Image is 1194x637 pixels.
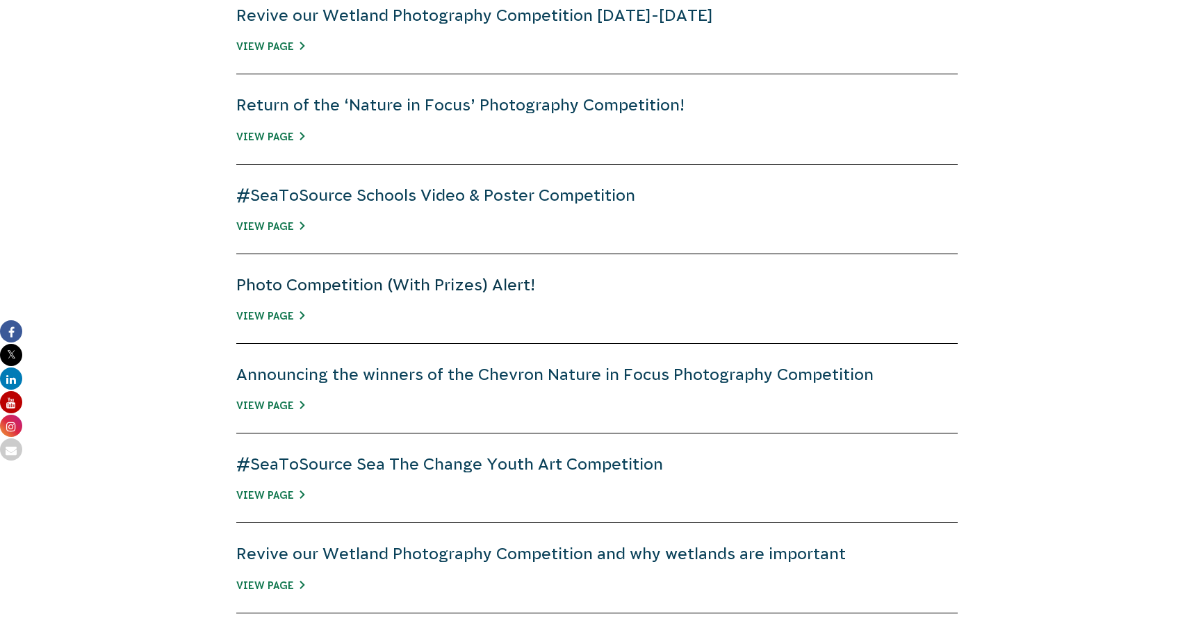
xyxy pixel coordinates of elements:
a: Revive our Wetland Photography Competition [DATE]-[DATE] [236,6,713,24]
a: View Page [236,221,304,232]
a: View Page [236,41,304,52]
a: View Page [236,131,304,142]
a: View Page [236,400,304,411]
a: #SeaToSource Sea The Change Youth Art Competition [236,455,663,473]
a: View Page [236,580,304,591]
a: Revive our Wetland Photography Competition and why wetlands are important [236,545,846,563]
a: #SeaToSource Schools Video & Poster Competition [236,186,635,204]
a: View Page [236,311,304,322]
a: Announcing the winners of the Chevron Nature in Focus Photography Competition [236,365,874,383]
a: Photo Competition (With Prizes) Alert! [236,276,535,294]
a: Return of the ‘Nature in Focus’ Photography Competition! [236,96,685,114]
a: View Page [236,490,304,501]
